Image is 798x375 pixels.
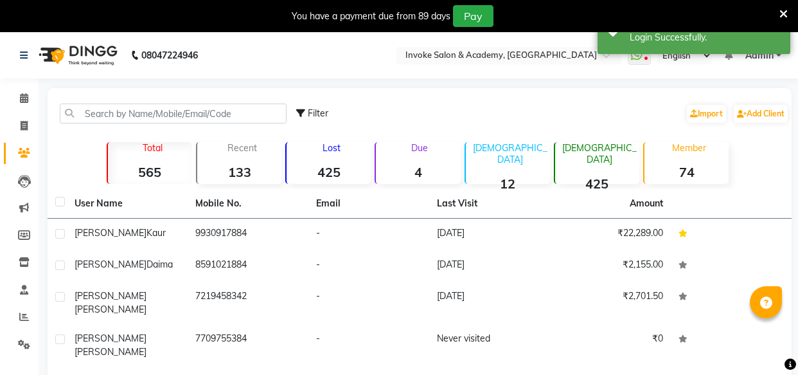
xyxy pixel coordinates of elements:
[308,282,429,324] td: -
[429,189,550,219] th: Last Visit
[429,324,550,367] td: Never visited
[188,324,308,367] td: 7709755384
[555,176,639,192] strong: 425
[188,282,308,324] td: 7219458342
[308,324,429,367] td: -
[113,142,192,154] p: Total
[75,304,146,315] span: [PERSON_NAME]
[292,10,450,23] div: You have a payment due from 89 days
[75,346,146,358] span: [PERSON_NAME]
[745,49,774,62] span: Admin
[197,164,281,180] strong: 133
[650,142,729,154] p: Member
[287,164,371,180] strong: 425
[376,164,460,180] strong: 4
[67,189,188,219] th: User Name
[550,282,671,324] td: ₹2,701.50
[550,324,671,367] td: ₹0
[75,227,146,239] span: [PERSON_NAME]
[429,282,550,324] td: [DATE]
[75,290,146,302] span: [PERSON_NAME]
[60,104,287,123] input: Search by Name/Mobile/Email/Code
[466,176,550,192] strong: 12
[188,219,308,250] td: 9930917884
[188,189,308,219] th: Mobile No.
[644,164,729,180] strong: 74
[308,250,429,282] td: -
[630,31,781,44] div: Login Successfully.
[141,37,198,73] b: 08047224946
[146,259,173,270] span: daima
[560,142,639,165] p: [DEMOGRAPHIC_DATA]
[75,333,146,344] span: [PERSON_NAME]
[429,250,550,282] td: [DATE]
[734,105,788,123] a: Add Client
[308,189,429,219] th: Email
[33,37,121,73] img: logo
[378,142,460,154] p: Due
[453,5,493,27] button: Pay
[429,219,550,250] td: [DATE]
[202,142,281,154] p: Recent
[188,250,308,282] td: 8591021884
[75,259,146,270] span: [PERSON_NAME]
[308,219,429,250] td: -
[146,227,166,239] span: kaur
[308,107,328,119] span: Filter
[622,189,671,218] th: Amount
[471,142,550,165] p: [DEMOGRAPHIC_DATA]
[550,250,671,282] td: ₹2,155.00
[550,219,671,250] td: ₹22,289.00
[292,142,371,154] p: Lost
[108,164,192,180] strong: 565
[687,105,726,123] a: Import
